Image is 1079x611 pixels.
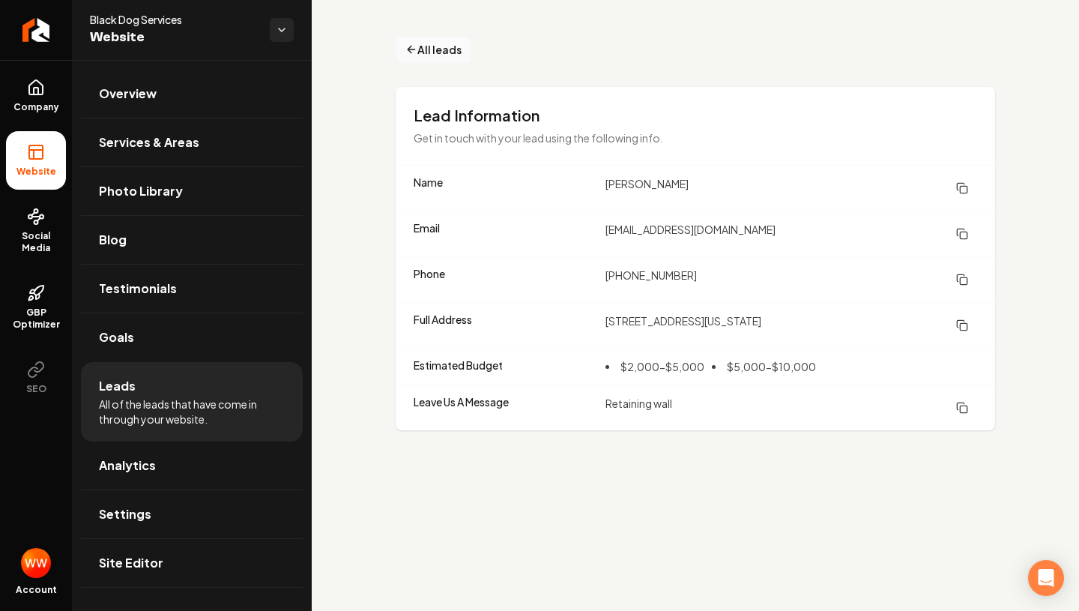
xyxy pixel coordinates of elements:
[81,118,303,166] a: Services & Areas
[605,312,977,339] dd: [STREET_ADDRESS][US_STATE]
[414,129,917,147] p: Get in touch with your lead using the following info.
[81,442,303,490] a: Analytics
[81,539,303,587] a: Site Editor
[414,312,593,339] dt: Full Address
[1028,560,1064,596] div: Open Intercom Messenger
[605,266,977,293] dd: [PHONE_NUMBER]
[99,231,127,249] span: Blog
[99,505,151,523] span: Settings
[6,196,66,266] a: Social Media
[99,397,285,427] span: All of the leads that have come in through your website.
[6,230,66,254] span: Social Media
[605,394,977,421] dd: Retaining wall
[90,12,258,27] span: Black Dog Services
[605,175,977,202] dd: [PERSON_NAME]
[81,216,303,264] a: Blog
[21,548,51,578] button: Open user button
[90,27,258,48] span: Website
[10,166,62,178] span: Website
[605,358,704,376] li: $2,000-$5,000
[99,85,157,103] span: Overview
[414,175,593,202] dt: Name
[417,42,462,58] span: All leads
[99,133,199,151] span: Services & Areas
[414,266,593,293] dt: Phone
[605,220,977,247] dd: [EMAIL_ADDRESS][DOMAIN_NAME]
[6,272,66,343] a: GBP Optimizer
[414,220,593,247] dt: Email
[81,70,303,118] a: Overview
[99,280,177,298] span: Testimonials
[22,18,50,42] img: Rebolt Logo
[21,548,51,578] img: Warner Wright
[99,182,183,200] span: Photo Library
[81,167,303,215] a: Photo Library
[414,358,593,376] dt: Estimated Budget
[99,457,156,475] span: Analytics
[7,101,65,113] span: Company
[99,554,163,572] span: Site Editor
[712,358,816,376] li: $5,000-$10,000
[99,328,134,346] span: Goals
[81,265,303,313] a: Testimonials
[396,36,471,63] button: All leads
[20,383,52,395] span: SEO
[414,394,593,421] dt: Leave Us A Message
[99,377,136,395] span: Leads
[6,349,66,407] button: SEO
[81,490,303,538] a: Settings
[6,307,66,331] span: GBP Optimizer
[414,105,977,126] h3: Lead Information
[6,67,66,125] a: Company
[81,313,303,361] a: Goals
[16,584,57,596] span: Account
